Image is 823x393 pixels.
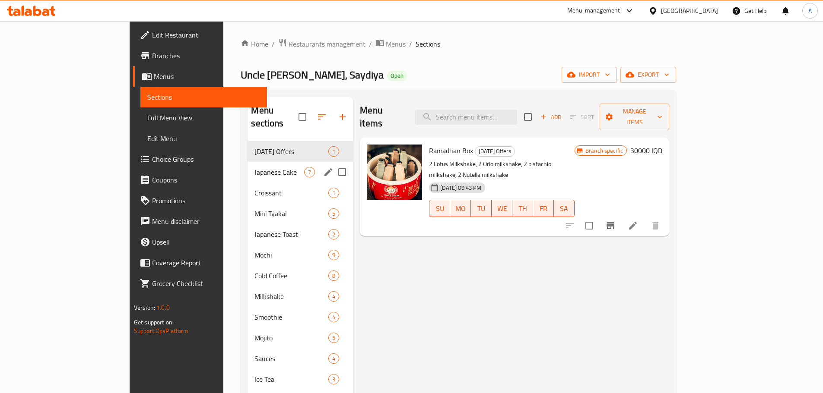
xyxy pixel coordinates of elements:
[152,175,260,185] span: Coupons
[565,110,600,124] span: Select section first
[154,71,260,82] span: Menus
[248,203,353,224] div: Mini Tyakai5
[375,38,406,50] a: Menus
[254,146,328,157] div: Ramadan Offers
[620,67,676,83] button: export
[329,292,339,301] span: 4
[328,270,339,281] div: items
[248,162,353,182] div: Japanese Cake7edit
[475,146,515,157] div: Ramadan Offers
[254,229,328,239] span: Japanese Toast
[409,39,412,49] li: /
[537,110,565,124] button: Add
[329,148,339,156] span: 1
[254,312,328,322] span: Smoothie
[248,265,353,286] div: Cold Coffee8
[328,291,339,302] div: items
[360,104,405,130] h2: Menu items
[134,302,155,313] span: Version:
[454,202,467,215] span: MO
[289,39,365,49] span: Restaurants management
[248,327,353,348] div: Mojito5
[152,237,260,247] span: Upsell
[329,334,339,342] span: 5
[147,113,260,123] span: Full Menu View
[329,313,339,321] span: 4
[152,154,260,164] span: Choice Groups
[305,168,315,176] span: 7
[386,39,406,49] span: Menus
[628,220,638,231] a: Edit menu item
[248,369,353,390] div: Ice Tea3
[133,66,267,87] a: Menus
[254,353,328,364] div: Sauces
[241,38,676,50] nav: breadcrumb
[471,200,492,217] button: TU
[248,245,353,265] div: Mochi9
[251,104,299,130] h2: Menu sections
[272,39,275,49] li: /
[254,208,328,219] div: Mini Tyakai
[328,250,339,260] div: items
[562,67,617,83] button: import
[332,107,353,127] button: Add section
[329,251,339,259] span: 9
[495,202,509,215] span: WE
[630,145,662,157] h6: 30000 IQD
[450,200,471,217] button: MO
[152,216,260,226] span: Menu disclaimer
[661,6,718,16] div: [GEOGRAPHIC_DATA]
[328,353,339,364] div: items
[248,286,353,307] div: Milkshake4
[475,146,515,156] span: [DATE] Offers
[429,144,473,157] span: Ramadhan Box
[533,200,554,217] button: FR
[537,110,565,124] span: Add item
[519,108,537,126] span: Select section
[557,202,571,215] span: SA
[329,189,339,197] span: 1
[322,166,335,179] button: edit
[582,147,626,155] span: Branch specific
[329,272,339,280] span: 8
[254,188,328,198] div: Croissant
[554,200,575,217] button: SA
[248,224,353,245] div: Japanese Toast2
[134,325,189,336] a: Support.OpsPlatform
[600,104,669,130] button: Manage items
[416,39,440,49] span: Sections
[645,215,666,236] button: delete
[140,128,267,149] a: Edit Menu
[152,258,260,268] span: Coverage Report
[133,211,267,232] a: Menu disclaimer
[133,45,267,66] a: Branches
[241,65,384,85] span: Uncle [PERSON_NAME], Saydiya
[254,374,328,384] span: Ice Tea
[147,92,260,102] span: Sections
[152,195,260,206] span: Promotions
[329,210,339,218] span: 5
[512,200,533,217] button: TH
[567,6,620,16] div: Menu-management
[254,291,328,302] span: Milkshake
[415,110,517,125] input: search
[278,38,365,50] a: Restaurants management
[600,215,621,236] button: Branch-specific-item
[387,72,407,79] span: Open
[254,146,328,157] span: [DATE] Offers
[254,250,328,260] span: Mochi
[254,333,328,343] div: Mojito
[133,273,267,294] a: Grocery Checklist
[133,149,267,170] a: Choice Groups
[437,184,485,192] span: [DATE] 09:43 PM
[254,167,304,177] div: Japanese Cake
[328,374,339,384] div: items
[311,107,332,127] span: Sort sections
[580,217,598,235] span: Select to update
[304,167,315,177] div: items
